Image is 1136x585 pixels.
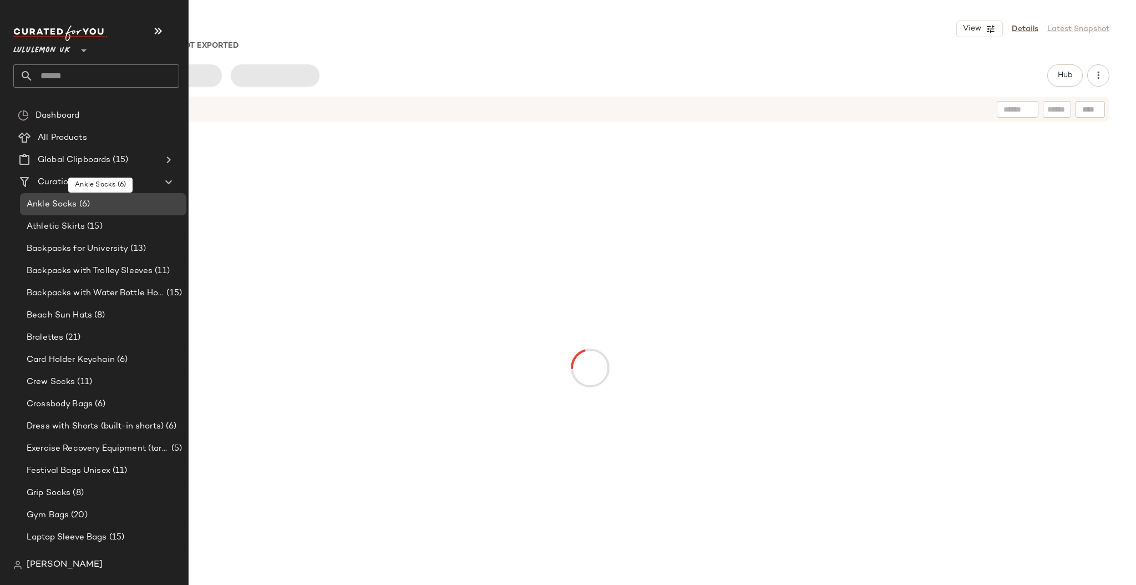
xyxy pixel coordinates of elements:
[27,265,153,278] span: Backpacks with Trolley Sleeves
[13,561,22,569] img: svg%3e
[27,243,128,255] span: Backpacks for University
[164,420,176,433] span: (6)
[27,487,70,500] span: Grip Socks
[13,26,108,41] img: cfy_white_logo.C9jOOHJF.svg
[27,354,115,366] span: Card Holder Keychain
[956,21,1003,37] button: View
[27,376,75,389] span: Crew Socks
[27,220,85,233] span: Athletic Skirts
[38,154,110,167] span: Global Clipboards
[27,198,77,211] span: Ankle Socks
[179,40,239,52] p: Not Exported
[75,376,92,389] span: (11)
[13,38,70,58] span: Lululemon UK
[78,176,100,189] span: (268)
[63,331,80,344] span: (21)
[110,154,128,167] span: (15)
[69,509,88,522] span: (20)
[92,309,105,322] span: (8)
[164,287,182,300] span: (15)
[27,309,92,322] span: Beach Sun Hats
[27,558,103,572] span: [PERSON_NAME]
[115,354,128,366] span: (6)
[77,198,90,211] span: (6)
[27,420,164,433] span: Dress with Shorts (built-in shorts)
[27,331,63,344] span: Bralettes
[18,110,29,121] img: svg%3e
[153,265,170,278] span: (11)
[110,465,128,477] span: (11)
[107,531,125,544] span: (15)
[1012,23,1038,35] a: Details
[70,487,83,500] span: (8)
[27,398,93,411] span: Crossbody Bags
[169,442,182,455] span: (5)
[93,398,105,411] span: (6)
[27,465,110,477] span: Festival Bags Unisex
[35,109,79,122] span: Dashboard
[962,24,981,33] span: View
[106,553,124,566] span: (21)
[27,442,169,455] span: Exercise Recovery Equipment (target mobility + muscle recovery equipment)
[27,553,106,566] span: Longline Sports Bra
[85,220,103,233] span: (15)
[27,287,164,300] span: Backpacks with Water Bottle Holder
[38,176,78,189] span: Curations
[1057,71,1073,80] span: Hub
[128,243,146,255] span: (13)
[1047,64,1083,87] button: Hub
[27,531,107,544] span: Laptop Sleeve Bags
[27,509,69,522] span: Gym Bags
[38,132,87,144] span: All Products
